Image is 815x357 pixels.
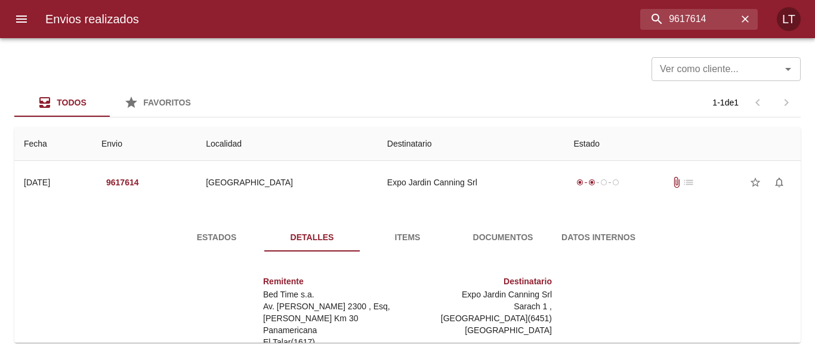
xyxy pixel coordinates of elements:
[612,179,619,186] span: radio_button_unchecked
[558,230,639,245] span: Datos Internos
[712,97,739,108] p: 1 - 1 de 1
[671,176,683,188] span: Tiene documentos adjuntos
[780,61,797,77] button: Abrir
[101,172,144,194] button: 9617614
[743,97,772,107] span: Pagina anterior
[767,170,791,194] button: Activar notificaciones
[564,127,801,161] th: Estado
[196,127,378,161] th: Localidad
[7,5,36,33] button: menu
[412,275,552,288] h6: Destinatario
[14,88,205,117] div: Tabs Envios
[772,88,801,117] span: Pagina siguiente
[749,176,761,188] span: star_border
[196,161,378,204] td: [GEOGRAPHIC_DATA]
[574,176,622,188] div: Despachado
[14,127,92,161] th: Fecha
[263,275,403,288] h6: Remitente
[271,230,353,245] span: Detalles
[378,127,564,161] th: Destinatario
[263,336,403,348] p: El Talar ( 1617 )
[263,288,403,300] p: Bed Time s.a.
[412,300,552,312] p: Sarach 1 ,
[176,230,257,245] span: Estados
[743,170,767,194] button: Agregar a favoritos
[367,230,448,245] span: Items
[777,7,801,31] div: LT
[777,7,801,31] div: Abrir información de usuario
[600,179,607,186] span: radio_button_unchecked
[378,161,564,204] td: Expo Jardin Canning Srl
[462,230,544,245] span: Documentos
[263,300,403,336] p: Av. [PERSON_NAME] 2300 , Esq, [PERSON_NAME] Km 30 Panamericana
[576,179,584,186] span: radio_button_checked
[169,223,646,252] div: Tabs detalle de guia
[143,98,191,107] span: Favoritos
[106,175,139,190] em: 9617614
[45,10,139,29] h6: Envios realizados
[640,9,737,30] input: buscar
[412,312,552,324] p: [GEOGRAPHIC_DATA] ( 6451 )
[773,176,785,188] span: notifications_none
[412,288,552,300] p: Expo Jardin Canning Srl
[412,324,552,336] p: [GEOGRAPHIC_DATA]
[588,179,595,186] span: radio_button_checked
[683,176,694,188] span: No tiene pedido asociado
[57,98,87,107] span: Todos
[24,178,50,187] div: [DATE]
[92,127,196,161] th: Envio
